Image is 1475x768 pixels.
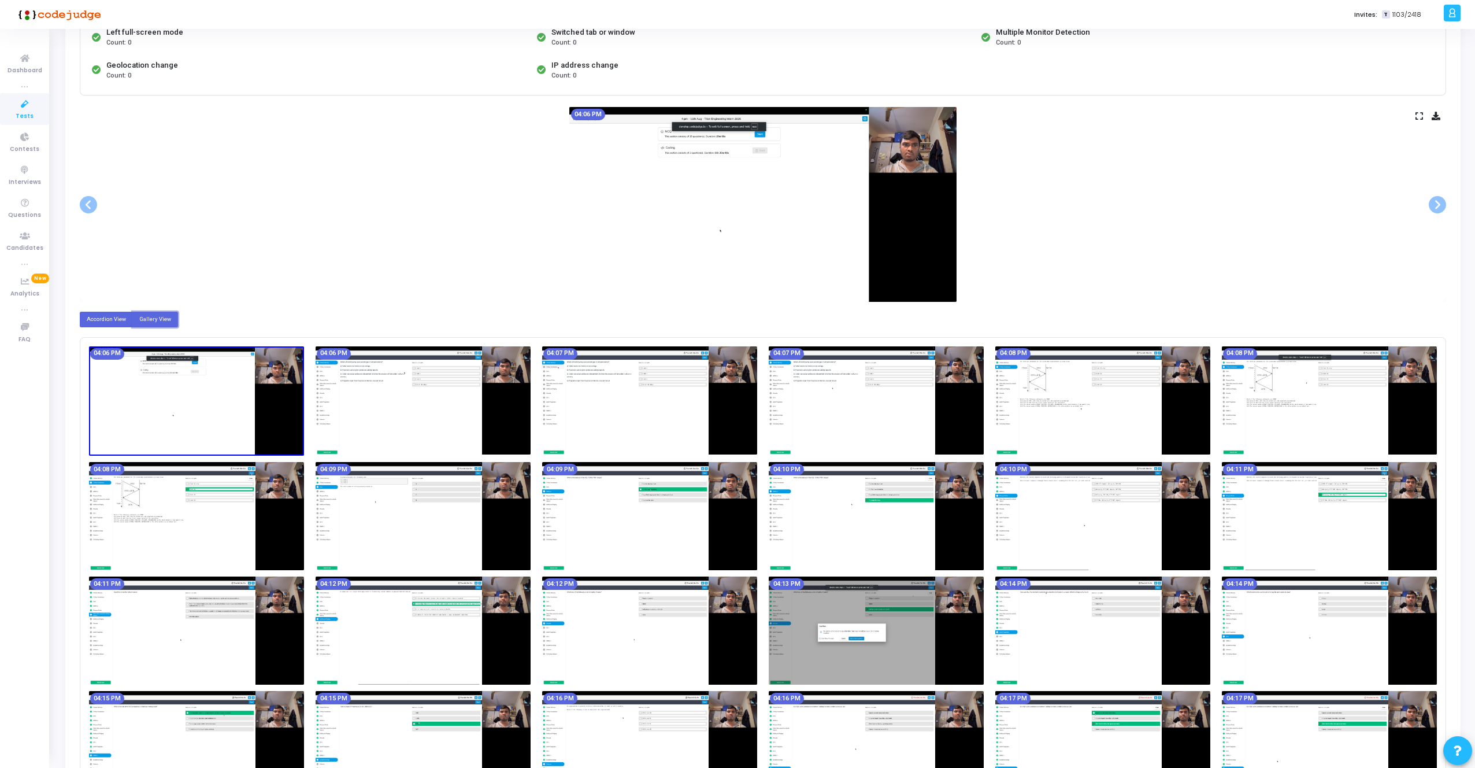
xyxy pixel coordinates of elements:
mat-chip: 04:17 PM [1223,693,1257,704]
img: screenshot-1754908912504.jpeg [89,577,304,685]
span: Interviews [9,178,41,187]
img: screenshot-1754908792499.jpeg [542,462,757,570]
span: New [31,274,49,283]
div: IP address change [551,60,618,71]
span: Count: 0 [996,38,1021,48]
span: Count: 0 [106,38,131,48]
mat-chip: 04:11 PM [90,578,124,590]
img: logo [14,3,101,26]
div: Multiple Monitor Detection [996,27,1090,38]
mat-chip: 04:13 PM [770,578,804,590]
span: 1103/2418 [1392,10,1421,20]
mat-chip: 04:16 PM [543,693,577,704]
span: T [1382,10,1389,19]
img: screenshot-1754908942506.jpeg [316,577,531,685]
div: Left full-screen mode [106,27,183,38]
span: Questions [8,211,41,220]
img: screenshot-1754909017454.jpeg [769,577,984,685]
img: screenshot-1754908732497.jpeg [89,462,304,570]
mat-chip: 04:09 PM [543,464,577,475]
img: screenshot-1754908622322.jpeg [542,346,757,455]
span: Tests [16,112,34,121]
mat-chip: 04:14 PM [1223,578,1257,590]
label: Accordion View [80,312,133,327]
img: screenshot-1754908592321.jpeg [316,346,531,455]
img: screenshot-1754908762499.jpeg [316,462,531,570]
span: Candidates [6,243,43,253]
mat-chip: 04:08 PM [90,464,124,475]
img: screenshot-1754908561998.jpeg [569,107,957,302]
mat-chip: 04:06 PM [317,348,351,360]
mat-chip: 04:07 PM [770,348,804,360]
mat-chip: 04:14 PM [996,578,1031,590]
mat-chip: 04:11 PM [1223,464,1257,475]
span: Count: 0 [106,71,131,81]
span: Count: 0 [551,71,576,81]
label: Invites: [1354,10,1377,20]
span: Analytics [10,289,39,299]
span: Contests [10,145,39,154]
mat-chip: 04:08 PM [996,348,1031,360]
label: Gallery View [132,312,178,327]
mat-chip: 04:17 PM [996,693,1031,704]
mat-chip: 04:15 PM [317,693,351,704]
img: screenshot-1754908852438.jpeg [995,462,1210,570]
div: Geolocation change [106,60,178,71]
img: screenshot-1754908652327.jpeg [769,346,984,455]
img: screenshot-1754909077458.jpeg [1222,577,1437,685]
div: Switched tab or window [551,27,635,38]
mat-chip: 04:06 PM [90,348,124,360]
mat-chip: 04:07 PM [543,348,577,360]
span: Count: 0 [551,38,576,48]
mat-chip: 04:16 PM [770,693,804,704]
span: Dashboard [8,66,42,76]
img: screenshot-1754908561998.jpeg [89,346,304,456]
mat-chip: 04:12 PM [543,578,577,590]
mat-chip: 04:15 PM [90,693,124,704]
mat-chip: 04:08 PM [1223,348,1257,360]
img: screenshot-1754908682327.jpeg [995,346,1210,455]
mat-chip: 04:09 PM [317,464,351,475]
img: screenshot-1754908972507.jpeg [542,577,757,685]
mat-chip: 04:10 PM [996,464,1031,475]
mat-chip: 04:12 PM [317,578,351,590]
img: screenshot-1754908882439.jpeg [1222,462,1437,570]
mat-chip: 04:10 PM [770,464,804,475]
span: FAQ [18,335,31,345]
mat-chip: 04:06 PM [571,109,605,120]
img: screenshot-1754909047457.jpeg [995,577,1210,685]
img: screenshot-1754908822508.jpeg [769,462,984,570]
img: screenshot-1754908702495.jpeg [1222,346,1437,455]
